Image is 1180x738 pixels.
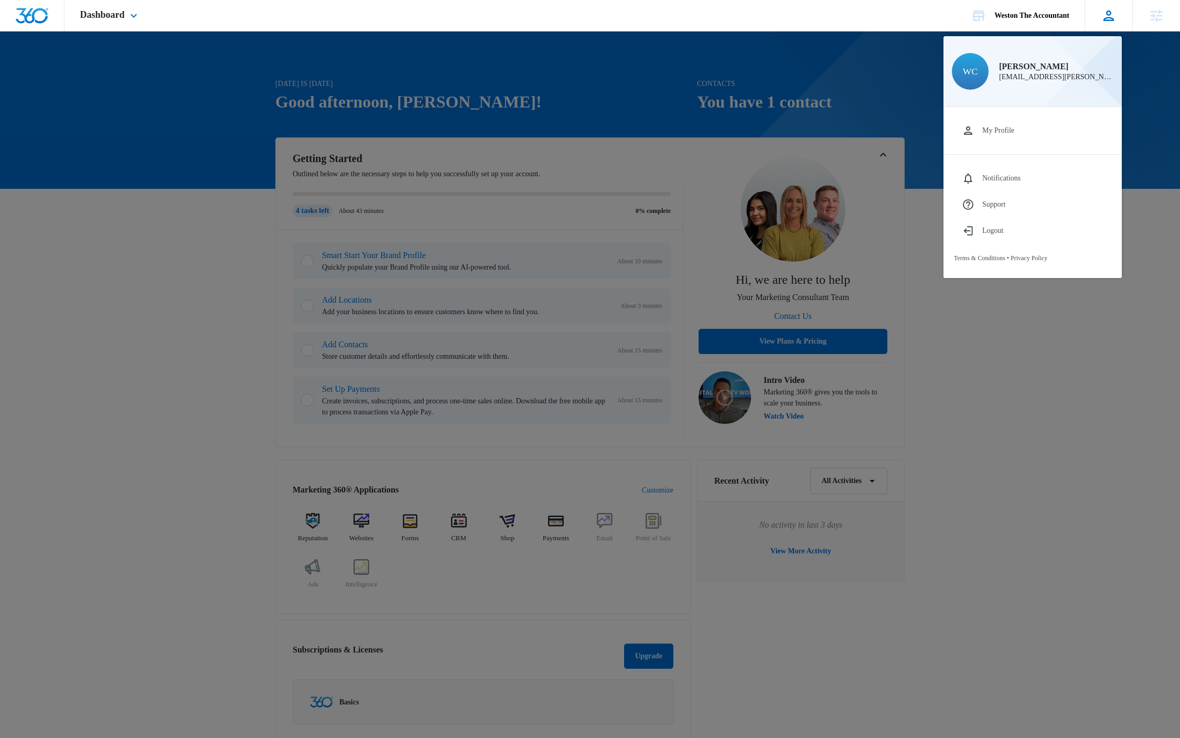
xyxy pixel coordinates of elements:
div: account name [994,12,1069,20]
span: Dashboard [80,9,125,20]
button: Logout [954,218,1111,244]
div: [PERSON_NAME] [999,62,1113,71]
a: My Profile [954,117,1111,144]
a: Notifications [954,165,1111,191]
div: Notifications [982,174,1021,183]
a: Privacy Policy [1011,254,1047,262]
div: • [954,254,1111,262]
span: WC [963,66,978,77]
div: [EMAIL_ADDRESS][PERSON_NAME][DOMAIN_NAME] [999,73,1113,81]
div: Support [982,200,1005,209]
a: Support [954,191,1111,218]
div: Logout [982,227,1003,235]
a: Terms & Conditions [954,254,1005,262]
div: My Profile [982,126,1014,135]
